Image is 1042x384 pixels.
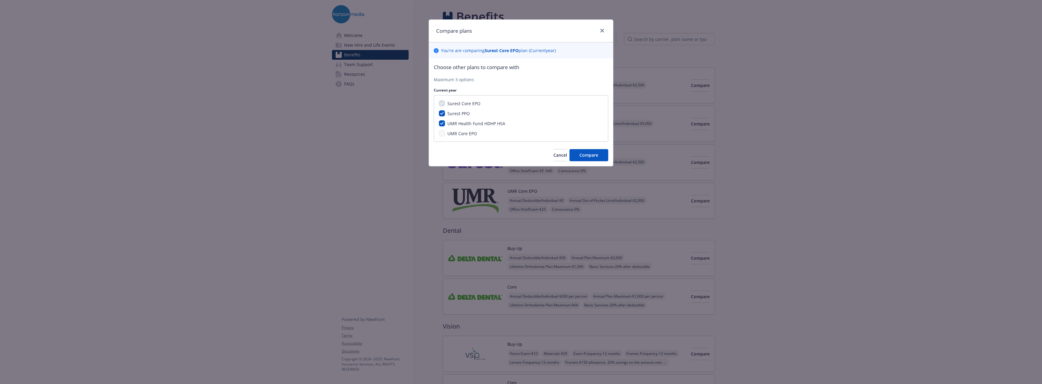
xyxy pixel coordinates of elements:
[434,63,608,71] p: Choose other plans to compare with
[447,111,470,116] span: Surest PPO
[485,48,519,53] b: Surest Core EPO
[579,152,598,158] span: Compare
[434,88,608,93] p: Current year
[553,149,567,161] button: Cancel
[569,149,608,161] button: Compare
[447,121,505,126] span: UMR Health Fund HDHP HSA
[447,101,480,106] span: Surest Core EPO
[441,47,556,54] p: You ' re are comparing plan ( Current year)
[599,27,606,34] a: close
[436,27,472,35] h1: Compare plans
[553,152,567,158] span: Cancel
[447,131,477,136] span: UMR Core EPO
[434,76,608,83] p: Maximum 3 options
